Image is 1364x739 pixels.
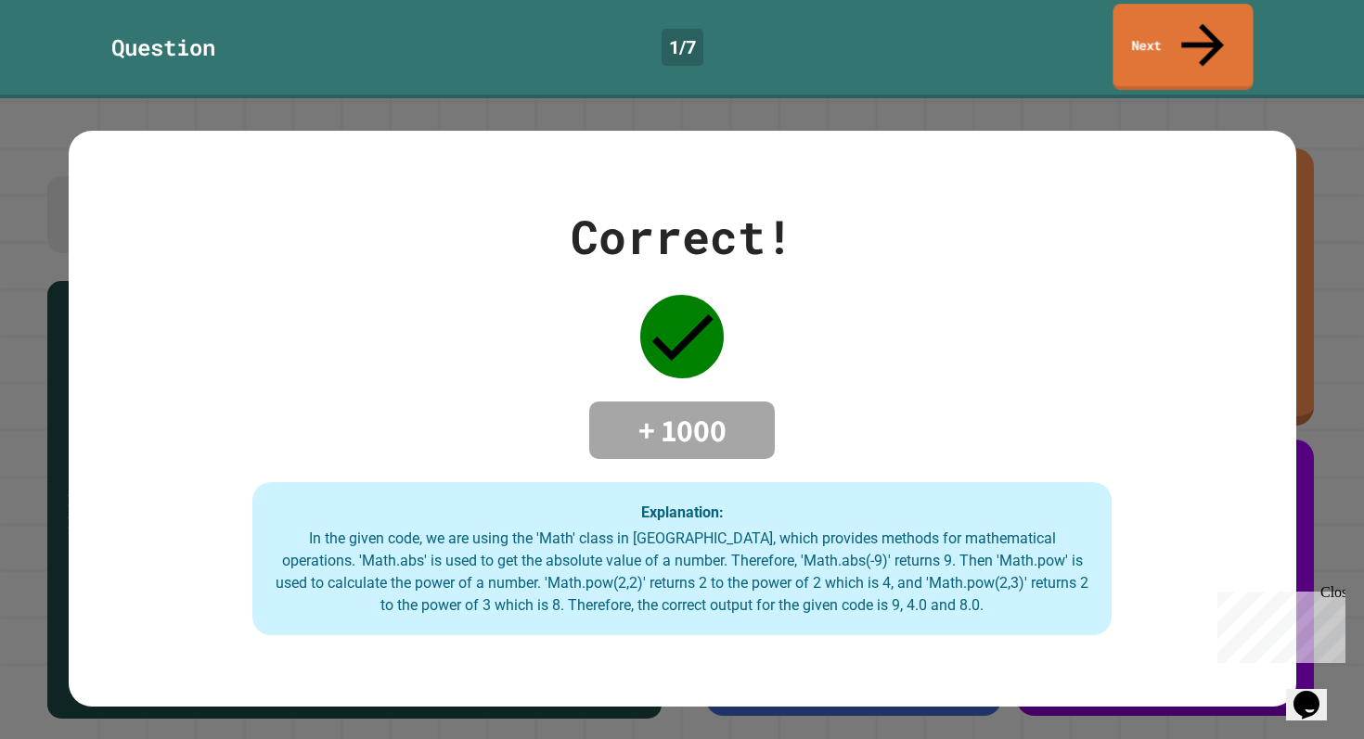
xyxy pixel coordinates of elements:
[608,411,756,450] h4: + 1000
[271,528,1093,617] div: In the given code, we are using the 'Math' class in [GEOGRAPHIC_DATA], which provides methods for...
[7,7,128,118] div: Chat with us now!Close
[1210,584,1345,663] iframe: chat widget
[111,31,215,64] div: Question
[1286,665,1345,720] iframe: chat widget
[662,29,703,66] div: 1 / 7
[641,503,724,520] strong: Explanation:
[1113,4,1253,90] a: Next
[571,202,793,272] div: Correct!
